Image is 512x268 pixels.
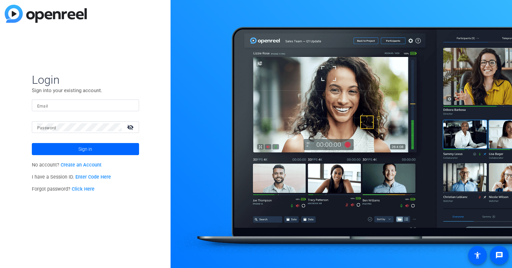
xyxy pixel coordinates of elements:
[123,122,139,132] mat-icon: visibility_off
[32,143,139,155] button: Sign in
[75,174,111,180] a: Enter Code Here
[32,87,139,94] p: Sign into your existing account.
[61,162,102,168] a: Create an Account
[78,141,92,157] span: Sign in
[32,174,111,180] span: I have a Session ID.
[32,162,102,168] span: No account?
[72,186,94,192] a: Click Here
[37,126,56,130] mat-label: Password
[32,186,95,192] span: Forgot password?
[37,102,134,110] input: Enter Email Address
[5,5,87,23] img: blue-gradient.svg
[495,251,503,259] mat-icon: message
[473,251,482,259] mat-icon: accessibility
[32,73,139,87] span: Login
[37,104,48,109] mat-label: Email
